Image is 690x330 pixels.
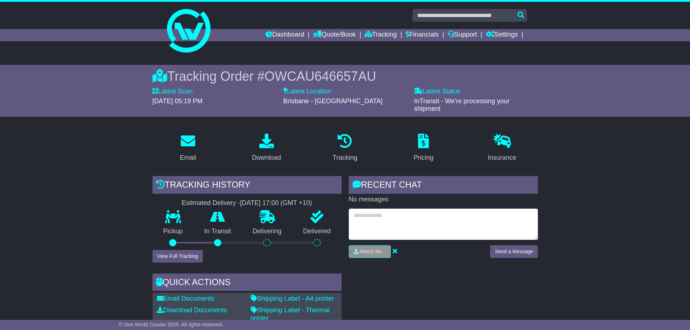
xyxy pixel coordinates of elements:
a: Tracking [328,131,362,165]
span: InTransit - We're processing your shipment [414,97,510,113]
div: Quick Actions [152,273,342,293]
a: Shipping Label - Thermal printer [251,306,330,322]
div: Tracking [333,153,357,163]
a: Shipping Label - A4 printer [251,295,334,302]
label: Latest Status [414,88,460,96]
a: Insurance [483,131,521,165]
div: Tracking Order # [152,68,538,84]
div: Estimated Delivery - [152,199,342,207]
label: Latest Location [283,88,331,96]
label: Latest Scan [152,88,193,96]
span: © One World Courier 2025. All rights reserved. [119,322,223,327]
div: Pricing [414,153,434,163]
a: Dashboard [265,29,304,41]
span: [DATE] 05:19 PM [152,97,203,105]
div: [DATE] 17:00 (GMT +10) [240,199,312,207]
p: In Transit [193,227,242,235]
span: Brisbane - [GEOGRAPHIC_DATA] [283,97,382,105]
div: Download [252,153,281,163]
a: Support [448,29,477,41]
button: Send a Message [490,245,538,258]
p: Delivering [242,227,293,235]
a: Tracking [365,29,397,41]
a: Settings [486,29,518,41]
button: View Full Tracking [152,250,203,263]
div: RECENT CHAT [349,176,538,196]
div: Email [180,153,196,163]
a: Download [247,131,286,165]
a: Quote/Book [313,29,356,41]
p: No messages [349,196,538,204]
a: Financials [406,29,439,41]
div: Insurance [488,153,517,163]
p: Pickup [152,227,194,235]
a: Download Documents [157,306,227,314]
div: Tracking history [152,176,342,196]
p: Delivered [292,227,342,235]
a: Email [175,131,201,165]
a: Email Documents [157,295,214,302]
span: OWCAU646657AU [264,69,376,84]
a: Pricing [409,131,438,165]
